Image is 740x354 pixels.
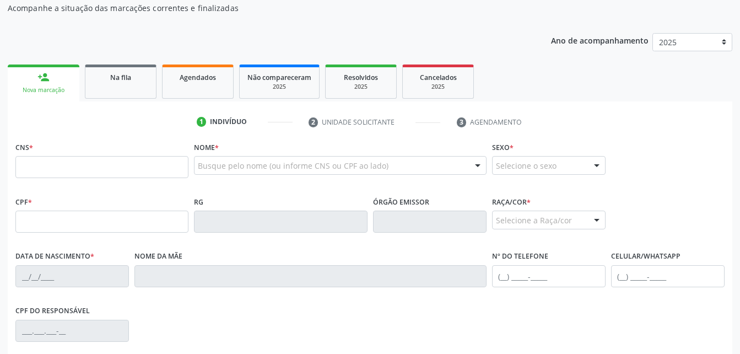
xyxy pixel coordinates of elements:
label: CPF [15,194,32,211]
div: 2025 [247,83,311,91]
input: (__) _____-_____ [611,265,725,287]
div: Indivíduo [210,117,247,127]
label: Nome [194,139,219,156]
div: person_add [37,71,50,83]
label: Celular/WhatsApp [611,248,680,265]
span: Selecione o sexo [496,160,557,171]
span: Agendados [180,73,216,82]
span: Selecione a Raça/cor [496,214,572,226]
div: 2025 [333,83,388,91]
input: (__) _____-_____ [492,265,606,287]
div: Nova marcação [15,86,72,94]
div: 1 [197,117,207,127]
div: 2025 [410,83,466,91]
p: Acompanhe a situação das marcações correntes e finalizadas [8,2,515,14]
span: Na fila [110,73,131,82]
label: RG [194,194,203,211]
label: CPF do responsável [15,303,90,320]
span: Cancelados [420,73,457,82]
label: CNS [15,139,33,156]
span: Busque pelo nome (ou informe CNS ou CPF ao lado) [198,160,388,171]
label: Sexo [492,139,514,156]
p: Ano de acompanhamento [551,33,649,47]
input: ___.___.___-__ [15,320,129,342]
input: __/__/____ [15,265,129,287]
label: Órgão emissor [373,194,429,211]
label: Nome da mãe [134,248,182,265]
span: Não compareceram [247,73,311,82]
label: Data de nascimento [15,248,94,265]
span: Resolvidos [344,73,378,82]
label: Raça/cor [492,194,531,211]
label: Nº do Telefone [492,248,548,265]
